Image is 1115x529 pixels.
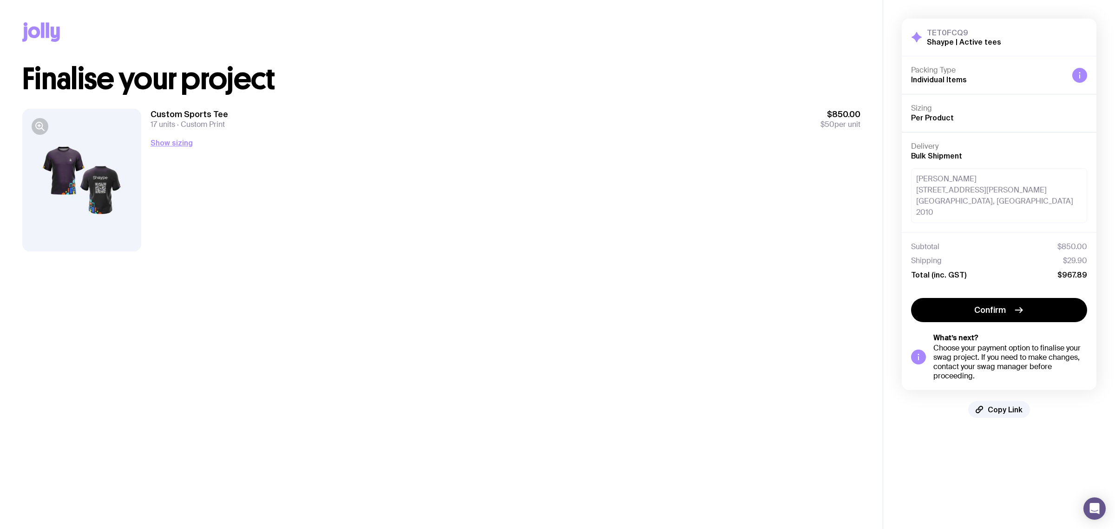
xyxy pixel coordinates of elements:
div: Open Intercom Messenger [1083,497,1106,520]
h5: What’s next? [933,333,1087,343]
span: Subtotal [911,242,939,251]
span: Total (inc. GST) [911,270,966,279]
span: $50 [820,119,834,129]
span: $850.00 [1057,242,1087,251]
span: Copy Link [988,405,1023,414]
h3: Custom Sports Tee [151,109,228,120]
h2: Shaype | Active tees [927,37,1001,46]
div: [PERSON_NAME] [STREET_ADDRESS][PERSON_NAME] [GEOGRAPHIC_DATA], [GEOGRAPHIC_DATA] 2010 [911,168,1087,223]
span: $850.00 [820,109,860,120]
h4: Sizing [911,104,1087,113]
span: Confirm [974,304,1006,316]
h3: TET0FCQ9 [927,28,1001,37]
button: Show sizing [151,137,193,148]
span: per unit [820,120,860,129]
span: Custom Print [175,119,225,129]
span: Bulk Shipment [911,152,962,160]
button: Confirm [911,298,1087,322]
h4: Delivery [911,142,1087,151]
h4: Packing Type [911,66,1065,75]
span: Individual Items [911,75,967,84]
span: $967.89 [1057,270,1087,279]
span: $29.90 [1063,256,1087,265]
span: Shipping [911,256,942,265]
div: Choose your payment option to finalise your swag project. If you need to make changes, contact yo... [933,344,1087,381]
span: Per Product [911,113,954,122]
button: Copy Link [968,401,1030,418]
span: 17 units [151,119,175,129]
h1: Finalise your project [22,64,860,94]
